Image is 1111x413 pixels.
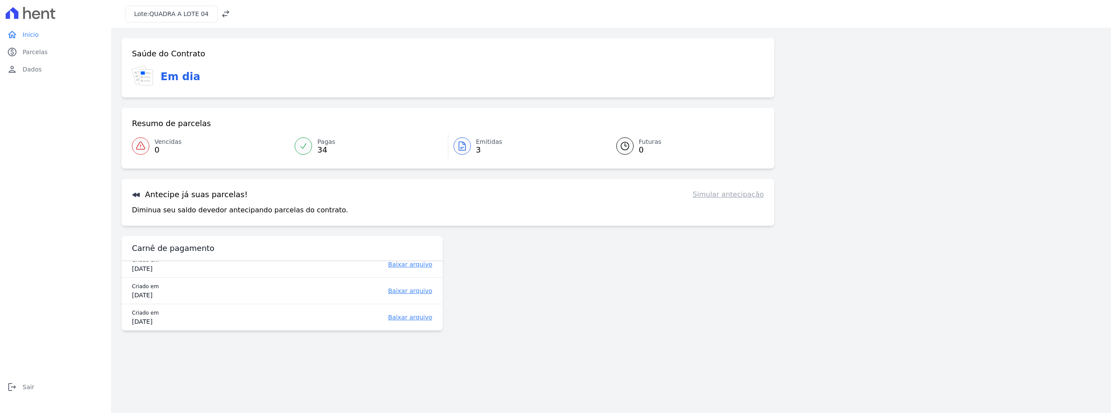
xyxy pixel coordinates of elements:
[3,43,108,61] a: paidParcelas
[132,282,247,291] div: Criado em
[317,146,335,153] span: 34
[639,137,661,146] span: Futuras
[23,48,48,56] span: Parcelas
[149,10,209,17] span: QUADRA A LOTE 04
[7,29,17,40] i: home
[23,383,34,391] span: Sair
[3,61,108,78] a: personDados
[7,382,17,392] i: logout
[132,49,205,59] h3: Saúde do Contrato
[161,69,200,85] h3: Em dia
[3,26,108,43] a: homeInício
[448,134,606,158] a: Emitidas 3
[268,313,432,322] a: Baixar arquivo
[132,243,214,254] h3: Carnê de pagamento
[132,264,247,273] div: [DATE]
[606,134,764,158] a: Futuras 0
[132,309,247,317] div: Criado em
[23,30,39,39] span: Início
[132,118,211,129] h3: Resumo de parcelas
[693,189,764,200] a: Simular antecipação
[289,134,447,158] a: Pagas 34
[132,189,248,200] h3: Antecipe já suas parcelas!
[7,47,17,57] i: paid
[7,64,17,75] i: person
[476,137,503,146] span: Emitidas
[132,205,348,215] p: Diminua seu saldo devedor antecipando parcelas do contrato.
[23,65,42,74] span: Dados
[154,137,181,146] span: Vencidas
[639,146,661,153] span: 0
[132,134,289,158] a: Vencidas 0
[268,286,432,295] a: Baixar arquivo
[476,146,503,153] span: 3
[134,10,209,19] h3: Lote:
[317,137,335,146] span: Pagas
[268,260,432,269] a: Baixar arquivo
[154,146,181,153] span: 0
[3,378,108,396] a: logoutSair
[132,317,247,326] div: [DATE]
[132,291,247,299] div: [DATE]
